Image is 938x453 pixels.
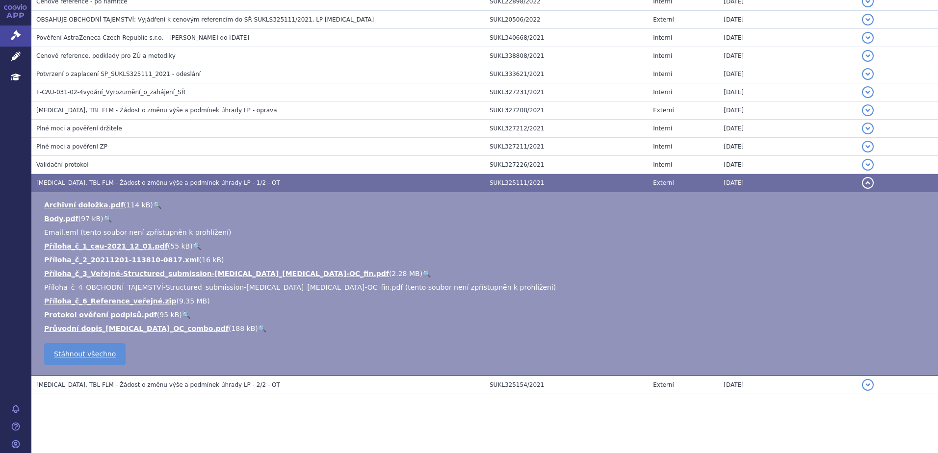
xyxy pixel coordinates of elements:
td: [DATE] [719,83,857,101]
td: SUKL338808/2021 [485,47,648,65]
button: detail [862,123,874,134]
a: Body.pdf [44,215,78,223]
a: Příloha_č_1_cau-2021_12_01.pdf [44,242,168,250]
td: [DATE] [719,65,857,83]
button: detail [862,141,874,152]
td: SUKL340668/2021 [485,29,648,47]
span: Interní [653,89,672,96]
span: LYNPARZA, TBL FLM - Žádost o změnu výše a podmínek úhrady LP - oprava [36,107,277,114]
td: SUKL325154/2021 [485,376,648,394]
a: 🔍 [153,201,161,209]
td: [DATE] [719,174,857,192]
span: 2.28 MB [391,270,419,277]
td: [DATE] [719,101,857,120]
button: detail [862,86,874,98]
span: Interní [653,161,672,168]
span: Interní [653,52,672,59]
a: 🔍 [182,311,190,319]
span: Příloha_č_4_OBCHODNÍ_TAJEMSTVÍ-Structured_submission-[MEDICAL_DATA]_[MEDICAL_DATA]-OC_fin.pdf (te... [44,283,556,291]
td: SUKL327212/2021 [485,120,648,138]
a: Příloha_č_6_Reference_veřejné.zip [44,297,176,305]
li: ( ) [44,200,928,210]
li: ( ) [44,214,928,224]
td: SUKL327231/2021 [485,83,648,101]
td: SUKL333621/2021 [485,65,648,83]
span: LYNPARZA, TBL FLM - Žádost o změnu výše a podmínek úhrady LP - 1/2 - OT [36,179,280,186]
span: Validační protokol [36,161,89,168]
td: SUKL327226/2021 [485,156,648,174]
button: detail [862,32,874,44]
span: Potvrzení o zaplacení SP_SUKLS325111_2021 - odeslání [36,71,201,77]
button: detail [862,104,874,116]
span: 55 kB [170,242,190,250]
td: SUKL327208/2021 [485,101,648,120]
span: Pověření AstraZeneca Czech Republic s.r.o. - Michal Kostern do 31.12.2022 [36,34,249,41]
button: detail [862,68,874,80]
span: 114 kB [126,201,150,209]
td: [DATE] [719,47,857,65]
span: Interní [653,143,672,150]
span: Email.eml (tento soubor není zpřístupněn k prohlížení) [44,228,231,236]
span: F-CAU-031-02-4vydání_Vyrozumění_o_zahájení_SŘ [36,89,185,96]
span: Externí [653,107,674,114]
a: Stáhnout všechno [44,343,126,365]
li: ( ) [44,241,928,251]
td: SUKL327211/2021 [485,138,648,156]
span: 16 kB [202,256,221,264]
a: Průvodní dopis_[MEDICAL_DATA]_OC_combo.pdf [44,325,229,332]
button: detail [862,50,874,62]
span: Interní [653,34,672,41]
td: [DATE] [719,138,857,156]
button: detail [862,177,874,189]
li: ( ) [44,310,928,320]
button: detail [862,159,874,171]
a: Protokol ověření podpisů.pdf [44,311,157,319]
a: 🔍 [193,242,201,250]
span: OBSAHUJE OBCHODNÍ TAJEMSTVÍ: Vyjádření k cenovým referencím do SŘ SUKLS325111/2021, LP LYNPARZA [36,16,374,23]
a: Příloha_č_3_Veřejné-Structured_submission-[MEDICAL_DATA]_[MEDICAL_DATA]-OC_fin.pdf [44,270,389,277]
td: SUKL20506/2022 [485,11,648,29]
a: 🔍 [258,325,266,332]
a: 🔍 [422,270,431,277]
li: ( ) [44,255,928,265]
a: Příloha_č_2_20211201-113810-0817.xml [44,256,199,264]
td: [DATE] [719,11,857,29]
td: [DATE] [719,29,857,47]
button: detail [862,379,874,391]
span: Plné moci a pověření držitele [36,125,122,132]
span: Externí [653,179,674,186]
li: ( ) [44,296,928,306]
span: 188 kB [231,325,255,332]
span: 95 kB [159,311,179,319]
span: Externí [653,381,674,388]
a: 🔍 [104,215,112,223]
td: [DATE] [719,376,857,394]
td: [DATE] [719,156,857,174]
span: Externí [653,16,674,23]
span: 9.35 MB [179,297,207,305]
li: ( ) [44,324,928,333]
span: 97 kB [81,215,101,223]
td: [DATE] [719,120,857,138]
a: Archivní doložka.pdf [44,201,124,209]
button: detail [862,14,874,25]
span: Cenové reference, podklady pro ZÚ a metodiky [36,52,176,59]
td: SUKL325111/2021 [485,174,648,192]
span: Plné moci a pověření ZP [36,143,107,150]
li: ( ) [44,269,928,278]
span: Interní [653,71,672,77]
span: Interní [653,125,672,132]
span: LYNPARZA, TBL FLM - Žádost o změnu výše a podmínek úhrady LP - 2/2 - OT [36,381,280,388]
